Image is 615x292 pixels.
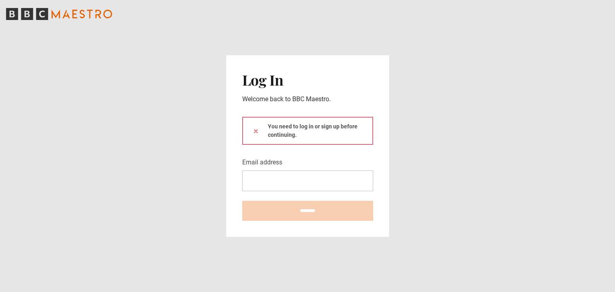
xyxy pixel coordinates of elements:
[6,8,112,20] svg: BBC Maestro
[242,117,373,145] div: You need to log in or sign up before continuing.
[242,71,373,88] h2: Log In
[242,94,373,104] p: Welcome back to BBC Maestro.
[242,158,282,167] label: Email address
